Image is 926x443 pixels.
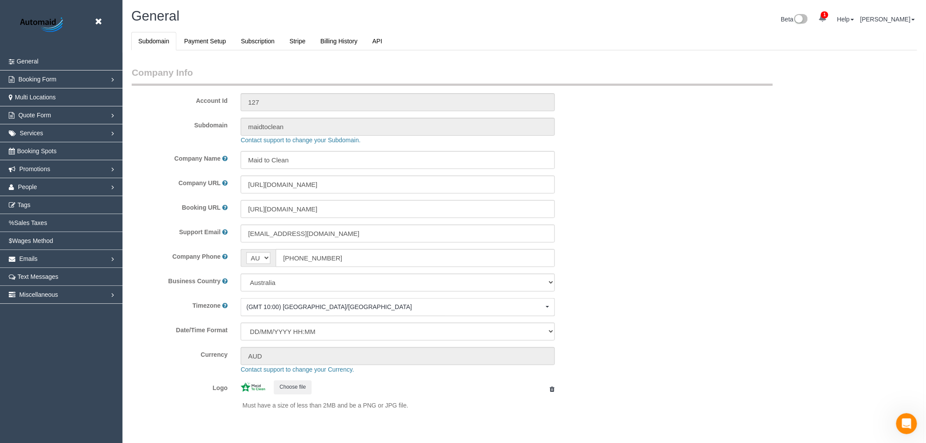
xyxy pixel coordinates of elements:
a: Beta [781,16,808,23]
span: 1 [821,11,828,18]
div: Contact support to change your Subdomain. [234,136,888,144]
span: Services [20,130,43,137]
label: Date/Time Format [125,323,234,334]
div: Contact support to change your Currency. [234,365,888,374]
label: Logo [125,380,234,392]
span: Emails [19,255,38,262]
label: Business Country [168,277,221,285]
label: Timezone [193,301,221,310]
label: Company Phone [172,252,221,261]
img: New interface [793,14,808,25]
a: Billing History [313,32,365,50]
a: Help [837,16,854,23]
a: 1 [814,9,831,28]
span: People [18,183,37,190]
span: Promotions [19,165,50,172]
label: Account Id [125,93,234,105]
a: Stripe [283,32,313,50]
span: Tags [18,201,31,208]
span: General [131,8,179,24]
span: Text Messages [18,273,58,280]
span: Booking Form [18,76,56,83]
ol: Choose Timezone [241,298,555,316]
span: Booking Spots [17,148,56,155]
img: 367b4035868b057e955216826a9f17c862141b21.jpeg [241,382,265,392]
span: General [17,58,39,65]
label: Company URL [179,179,221,187]
p: Must have a size of less than 2MB and be a PNG or JPG file. [242,401,555,410]
a: Subdomain [131,32,176,50]
span: Multi Locations [15,94,56,101]
button: (GMT 10:00) [GEOGRAPHIC_DATA]/[GEOGRAPHIC_DATA] [241,298,555,316]
img: Automaid Logo [15,15,70,35]
iframe: Intercom live chat [896,413,917,434]
span: Sales Taxes [14,219,47,226]
span: Miscellaneous [19,291,58,298]
label: Currency [125,347,234,359]
span: Wages Method [12,237,53,244]
a: Subscription [234,32,282,50]
button: Choose file [274,380,312,394]
label: Booking URL [182,203,221,212]
a: API [365,32,389,50]
a: [PERSON_NAME] [860,16,915,23]
a: Payment Setup [177,32,233,50]
label: Company Name [174,154,221,163]
label: Support Email [179,228,221,236]
input: Phone [276,249,555,267]
span: Quote Form [18,112,51,119]
legend: Company Info [132,66,773,86]
span: (GMT 10:00) [GEOGRAPHIC_DATA]/[GEOGRAPHIC_DATA] [246,302,544,311]
label: Subdomain [125,118,234,130]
